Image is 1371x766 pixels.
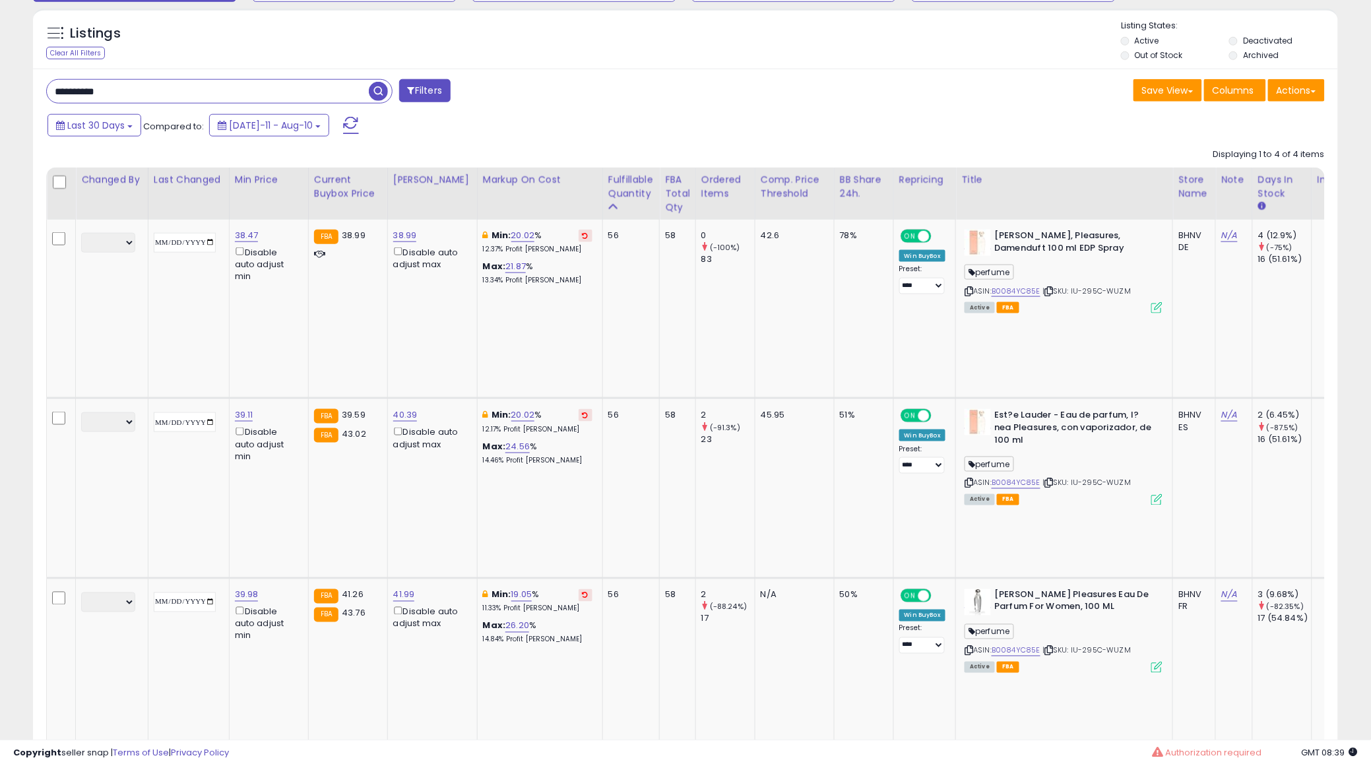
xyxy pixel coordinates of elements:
a: 26.20 [505,620,529,633]
span: | SKU: IU-295C-WUZM [1042,286,1131,296]
a: Privacy Policy [171,746,229,759]
div: Fulfillable Quantity [608,173,654,201]
div: Ordered Items [701,173,749,201]
a: 39.98 [235,589,259,602]
div: % [483,441,592,465]
small: FBA [314,409,338,424]
a: Terms of Use [113,746,169,759]
div: ASIN: [965,230,1163,312]
p: 14.84% Profit [PERSON_NAME] [483,635,592,645]
div: % [483,589,592,614]
div: 16 (51.61%) [1258,433,1312,445]
div: BHNV DE [1178,230,1205,253]
span: All listings currently available for purchase on Amazon [965,302,995,313]
a: N/A [1221,408,1237,422]
span: perfume [965,624,1013,639]
div: 45.95 [761,409,824,421]
div: 23 [701,433,755,445]
div: 56 [608,589,649,601]
div: seller snap | | [13,747,229,759]
span: OFF [930,590,951,601]
span: [DATE]-11 - Aug-10 [229,119,313,132]
div: Disable auto adjust max [393,425,467,451]
div: 17 [701,613,755,625]
small: (-91.3%) [710,422,740,433]
div: N/A [761,589,824,601]
div: Current Buybox Price [314,173,382,201]
div: 17 (54.84%) [1258,613,1312,625]
a: 38.99 [393,229,417,242]
span: FBA [997,662,1019,673]
b: Min: [492,229,511,241]
a: B0084YC85E [992,286,1040,297]
div: Win BuyBox [899,610,946,622]
div: BB Share 24h. [840,173,888,201]
p: Listing States: [1121,20,1338,32]
label: Active [1135,35,1159,46]
div: 4 (12.9%) [1258,230,1312,241]
span: perfume [965,457,1013,472]
label: Archived [1243,49,1279,61]
button: Columns [1204,79,1266,102]
small: FBA [314,589,338,604]
div: Days In Stock [1258,173,1306,201]
small: Days In Stock. [1258,201,1266,212]
div: % [483,409,592,433]
a: 20.02 [511,229,535,242]
b: Min: [492,589,511,601]
span: FBA [997,302,1019,313]
span: 41.26 [342,589,364,601]
b: Max: [483,620,506,632]
span: OFF [930,231,951,242]
div: Preset: [899,265,946,294]
button: [DATE]-11 - Aug-10 [209,114,329,137]
div: BHNV FR [1178,589,1205,613]
img: 315t2Em9DEL._SL40_.jpg [965,230,991,256]
a: 41.99 [393,589,415,602]
a: 21.87 [505,260,526,273]
div: Min Price [235,173,303,187]
b: Max: [483,440,506,453]
span: 2025-09-10 08:39 GMT [1302,746,1358,759]
div: Clear All Filters [46,47,105,59]
strong: Copyright [13,746,61,759]
div: Preset: [899,445,946,474]
div: 56 [608,230,649,241]
div: 58 [665,589,685,601]
div: Note [1221,173,1247,187]
a: 40.39 [393,408,418,422]
div: 58 [665,409,685,421]
div: % [483,230,592,254]
small: FBA [314,230,338,244]
div: 16 (51.61%) [1258,253,1312,265]
div: 58 [665,230,685,241]
div: Win BuyBox [899,430,946,441]
div: Disable auto adjust max [393,245,467,271]
div: Markup on Cost [483,173,597,187]
div: 56 [608,409,649,421]
a: B0084YC85E [992,645,1040,656]
small: FBA [314,608,338,622]
div: 50% [840,589,883,601]
th: CSV column name: cust_attr_1_Last Changed [148,168,229,220]
div: Disable auto adjust min [235,425,298,463]
small: (-88.24%) [710,602,747,612]
div: 42.6 [761,230,824,241]
div: Win BuyBox [899,250,946,262]
b: Est?e Lauder - Eau de parfum, l?nea Pleasures, con vaporizador, de 100 ml [994,409,1155,449]
div: ASIN: [965,589,1163,672]
div: 2 (6.45%) [1258,409,1312,421]
p: 11.33% Profit [PERSON_NAME] [483,604,592,614]
span: ON [902,231,918,242]
span: | SKU: IU-295C-WUZM [1042,645,1131,656]
div: Store Name [1178,173,1210,201]
span: ON [902,590,918,601]
a: B0084YC85E [992,478,1040,489]
a: 38.47 [235,229,259,242]
label: Deactivated [1243,35,1292,46]
h5: Listings [70,24,121,43]
span: All listings currently available for purchase on Amazon [965,494,995,505]
div: FBA Total Qty [665,173,690,214]
button: Actions [1268,79,1325,102]
small: (-100%) [710,242,740,253]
